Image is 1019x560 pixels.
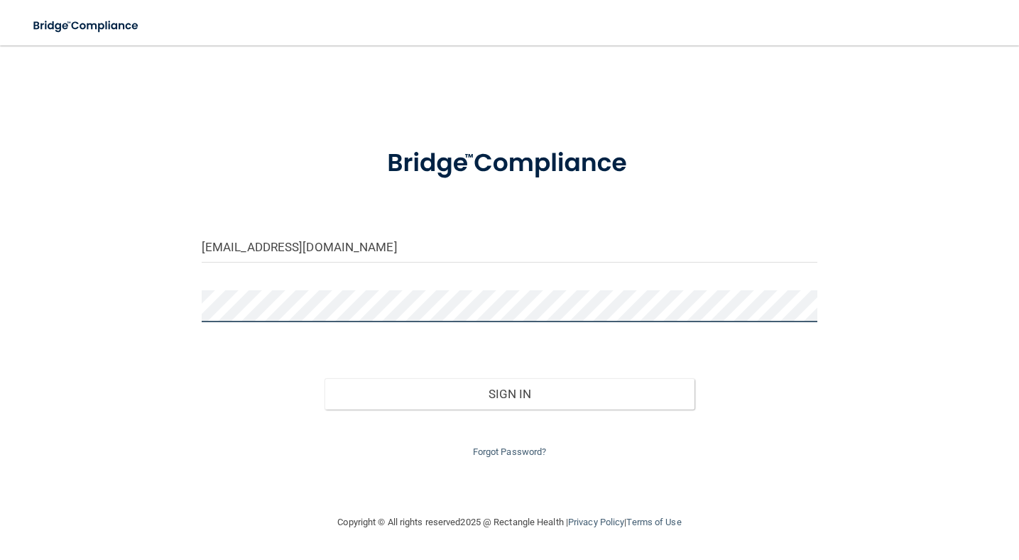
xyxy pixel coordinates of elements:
img: bridge_compliance_login_screen.278c3ca4.svg [21,11,152,40]
button: Sign In [325,378,694,410]
a: Terms of Use [626,517,681,527]
input: Email [202,231,817,263]
a: Forgot Password? [473,446,547,457]
iframe: Drift Widget Chat Controller [773,459,1002,516]
a: Privacy Policy [568,517,624,527]
img: bridge_compliance_login_screen.278c3ca4.svg [361,131,658,197]
div: Copyright © All rights reserved 2025 @ Rectangle Health | | [251,500,769,545]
